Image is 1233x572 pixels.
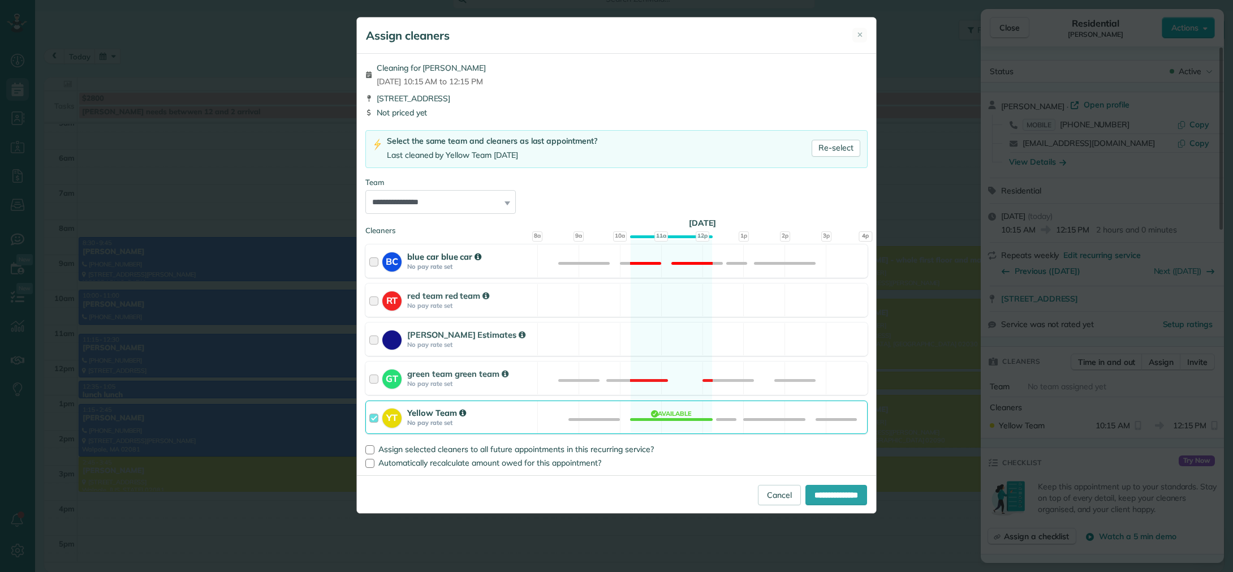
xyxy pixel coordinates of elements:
[407,368,508,379] strong: green team green team
[407,380,534,388] strong: No pay rate set
[812,140,860,157] a: Re-select
[407,341,534,349] strong: No pay rate set
[365,107,868,118] div: Not priced yet
[377,62,486,74] span: Cleaning for [PERSON_NAME]
[407,290,489,301] strong: red team red team
[378,444,654,454] span: Assign selected cleaners to all future appointments in this recurring service?
[382,252,402,268] strong: BC
[407,407,466,418] strong: Yellow Team
[407,302,534,309] strong: No pay rate set
[387,135,597,147] div: Select the same team and cleaners as last appointment?
[366,28,450,44] h5: Assign cleaners
[407,419,534,427] strong: No pay rate set
[382,369,402,385] strong: GT
[365,177,868,188] div: Team
[407,251,481,262] strong: blue car blue car
[758,485,801,505] a: Cancel
[382,408,402,424] strong: YT
[373,139,382,150] img: lightning-bolt-icon-94e5364df696ac2de96d3a42b8a9ff6ba979493684c50e6bbbcda72601fa0d29.png
[857,29,863,40] span: ✕
[407,329,525,340] strong: [PERSON_NAME] Estimates
[407,263,534,270] strong: No pay rate set
[365,225,868,229] div: Cleaners
[365,93,868,104] div: [STREET_ADDRESS]
[387,149,597,161] div: Last cleaned by Yellow Team [DATE]
[382,291,402,307] strong: RT
[377,76,486,87] span: [DATE] 10:15 AM to 12:15 PM
[378,458,601,468] span: Automatically recalculate amount owed for this appointment?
